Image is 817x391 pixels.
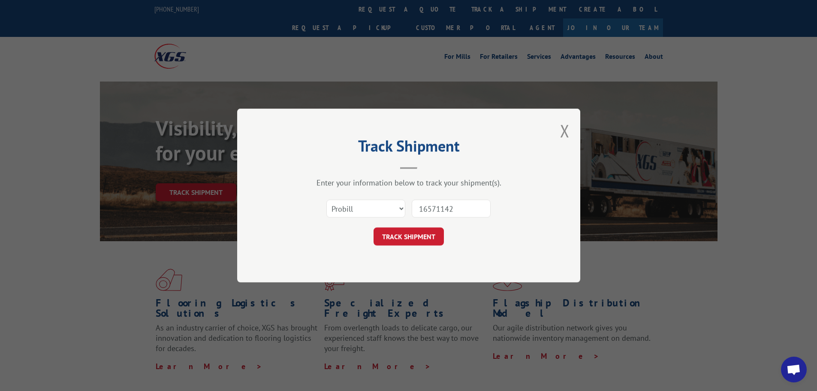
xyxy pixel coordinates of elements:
button: TRACK SHIPMENT [374,227,444,246]
div: Enter your information below to track your shipment(s). [280,178,537,188]
input: Number(s) [412,200,491,218]
button: Close modal [560,119,570,142]
div: Open chat [781,357,807,382]
h2: Track Shipment [280,140,537,156]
